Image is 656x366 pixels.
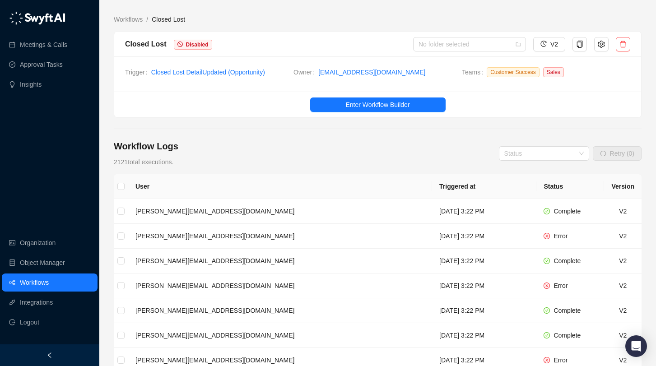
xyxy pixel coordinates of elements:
span: folder [516,42,521,47]
span: check-circle [544,332,550,338]
button: V2 [533,37,565,51]
span: Complete [554,307,581,314]
td: V2 [604,273,642,298]
th: Triggered at [432,174,536,199]
span: Disabled [186,42,209,48]
a: Insights [20,75,42,93]
td: V2 [604,298,642,323]
a: Enter Workflow Builder [114,97,641,112]
span: Owner [293,67,318,77]
span: Sales [543,67,564,77]
span: Complete [554,208,581,215]
span: setting [598,41,605,48]
span: Trigger [125,67,151,77]
span: Closed Lost [152,16,185,23]
span: left [47,352,53,358]
td: V2 [604,224,642,249]
td: [DATE] 3:22 PM [432,224,536,249]
td: [DATE] 3:22 PM [432,273,536,298]
span: Error [554,357,568,364]
span: close-circle [544,233,550,239]
a: Workflows [20,273,49,292]
span: Teams [462,67,487,81]
td: V2 [604,323,642,348]
span: check-circle [544,307,550,314]
a: Workflows [112,14,144,24]
span: Error [554,282,568,289]
a: Meetings & Calls [20,36,67,54]
span: 2121 total executions. [114,158,173,166]
span: check-circle [544,208,550,214]
span: history [540,41,547,47]
span: copy [576,41,583,48]
th: Version [604,174,642,199]
li: / [146,14,148,24]
span: Complete [554,332,581,339]
a: Integrations [20,293,53,311]
h4: Workflow Logs [114,140,178,153]
td: V2 [604,199,642,224]
div: Closed Lost [125,38,167,50]
a: Organization [20,234,56,252]
th: User [128,174,432,199]
div: Open Intercom Messenger [625,335,647,357]
span: Error [554,232,568,240]
td: [PERSON_NAME][EMAIL_ADDRESS][DOMAIN_NAME] [128,298,432,323]
td: [DATE] 3:22 PM [432,249,536,273]
span: Complete [554,257,581,264]
button: Retry (0) [593,146,642,161]
span: Logout [20,313,39,331]
a: [EMAIL_ADDRESS][DOMAIN_NAME] [318,67,425,77]
td: [PERSON_NAME][EMAIL_ADDRESS][DOMAIN_NAME] [128,273,432,298]
span: delete [619,41,627,48]
span: logout [9,319,15,325]
a: Object Manager [20,254,65,272]
td: [PERSON_NAME][EMAIL_ADDRESS][DOMAIN_NAME] [128,249,432,273]
span: Customer Success [487,67,540,77]
button: Enter Workflow Builder [310,97,446,112]
td: [DATE] 3:22 PM [432,298,536,323]
span: V2 [550,39,558,49]
span: check-circle [544,258,550,264]
img: logo-05li4sbe.png [9,11,65,25]
a: Closed Lost DetailUpdated (Opportunity) [151,69,265,76]
span: stop [177,42,183,47]
span: Enter Workflow Builder [345,100,409,110]
td: [PERSON_NAME][EMAIL_ADDRESS][DOMAIN_NAME] [128,323,432,348]
td: [PERSON_NAME][EMAIL_ADDRESS][DOMAIN_NAME] [128,224,432,249]
span: close-circle [544,357,550,363]
td: [PERSON_NAME][EMAIL_ADDRESS][DOMAIN_NAME] [128,199,432,224]
th: Status [536,174,604,199]
td: [DATE] 3:22 PM [432,199,536,224]
td: V2 [604,249,642,273]
a: Approval Tasks [20,56,63,74]
td: [DATE] 3:22 PM [432,323,536,348]
span: close-circle [544,283,550,289]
